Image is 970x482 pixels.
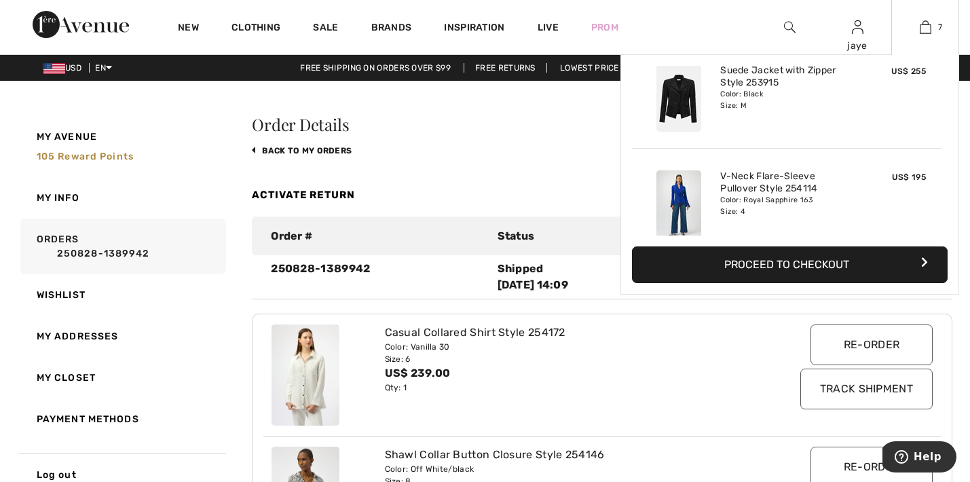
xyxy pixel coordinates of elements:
[95,63,112,73] span: EN
[18,316,226,357] a: My Addresses
[632,246,948,283] button: Proceed to Checkout
[37,151,134,162] span: 105 Reward points
[272,325,339,426] img: joseph-ribkoff-jackets-blazers-vanilla-30_254172a_1_6ab1_search.jpg
[43,63,87,73] span: USD
[18,274,226,316] a: Wishlist
[252,189,355,201] a: Activate Return
[538,20,559,35] a: Live
[252,116,952,132] h3: Order Details
[852,19,863,35] img: My Info
[37,130,97,144] span: My Avenue
[18,177,226,219] a: My Info
[920,19,931,35] img: My Bag
[385,341,764,353] div: Color: Vanilla 30
[800,369,933,409] input: Track Shipment
[289,63,462,73] a: Free shipping on orders over $99
[656,170,701,238] img: V-Neck Flare-Sleeve Pullover Style 254114
[498,261,707,293] div: Shipped [DATE] 14:09
[824,39,891,53] div: jaye
[18,357,226,398] a: My Closet
[464,63,547,73] a: Free Returns
[852,20,863,33] a: Sign In
[892,19,958,35] a: 7
[549,63,681,73] a: Lowest Price Guarantee
[252,146,352,155] a: back to My Orders
[891,67,926,76] span: US$ 255
[720,195,854,217] div: Color: Royal Sapphire 163 Size: 4
[263,261,489,293] div: 250828-1389942
[37,246,221,261] a: 250828-1389942
[313,22,338,36] a: Sale
[784,19,796,35] img: search the website
[18,219,226,274] a: Orders
[385,353,764,365] div: Size: 6
[33,11,129,38] img: 1ère Avenue
[385,447,764,463] div: Shawl Collar Button Closure Style 254146
[656,64,701,132] img: Suede Jacket with Zipper Style 253915
[444,22,504,36] span: Inspiration
[810,325,933,365] input: Re-order
[385,382,764,394] div: Qty: 1
[882,441,956,475] iframe: Opens a widget where you can find more information
[385,325,764,341] div: Casual Collared Shirt Style 254172
[178,22,199,36] a: New
[892,172,926,182] span: US$ 195
[938,21,942,33] span: 7
[18,398,226,440] a: Payment Methods
[489,228,715,244] div: Status
[591,20,618,35] a: Prom
[720,89,854,111] div: Color: Black Size: M
[385,365,764,382] div: US$ 239.00
[263,228,489,244] div: Order #
[43,63,65,74] img: US Dollar
[371,22,412,36] a: Brands
[231,22,280,36] a: Clothing
[385,463,764,475] div: Color: Off White/black
[720,64,854,89] a: Suede Jacket with Zipper Style 253915
[720,170,854,195] a: V-Neck Flare-Sleeve Pullover Style 254114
